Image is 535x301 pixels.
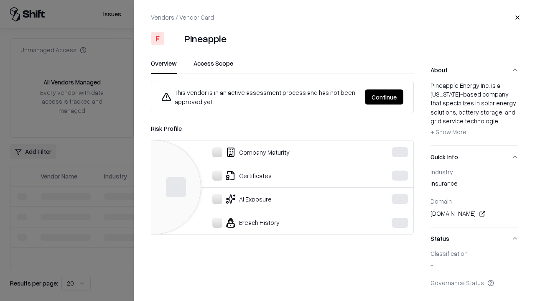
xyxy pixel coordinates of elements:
p: Vendors / Vendor Card [151,13,214,22]
div: [DOMAIN_NAME] [431,209,518,219]
div: Governance Status [431,279,518,286]
div: This vendor is in an active assessment process and has not been approved yet. [161,88,358,106]
button: Overview [151,59,177,74]
div: - [431,260,518,272]
button: Status [431,227,518,250]
div: Breach History [158,218,366,228]
div: Company Maturity [158,147,366,157]
button: Access Scope [194,59,233,74]
button: About [431,59,518,81]
button: Quick Info [431,146,518,168]
div: Pineapple [184,32,227,45]
div: About [431,81,518,145]
div: Domain [431,197,518,205]
div: Classification [431,250,518,257]
div: Quick Info [431,168,518,227]
div: insurance [431,179,518,191]
div: Industry [431,168,518,176]
img: Pineapple [168,32,181,45]
span: ... [498,117,502,125]
div: AI Exposure [158,194,366,204]
button: + Show More [431,125,466,139]
div: Certificates [158,171,366,181]
div: Pineapple Energy Inc. is a [US_STATE]-based company that specializes in solar energy solutions, b... [431,81,518,139]
div: Risk Profile [151,123,414,133]
button: Continue [365,89,403,105]
div: F [151,32,164,45]
span: + Show More [431,128,466,135]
